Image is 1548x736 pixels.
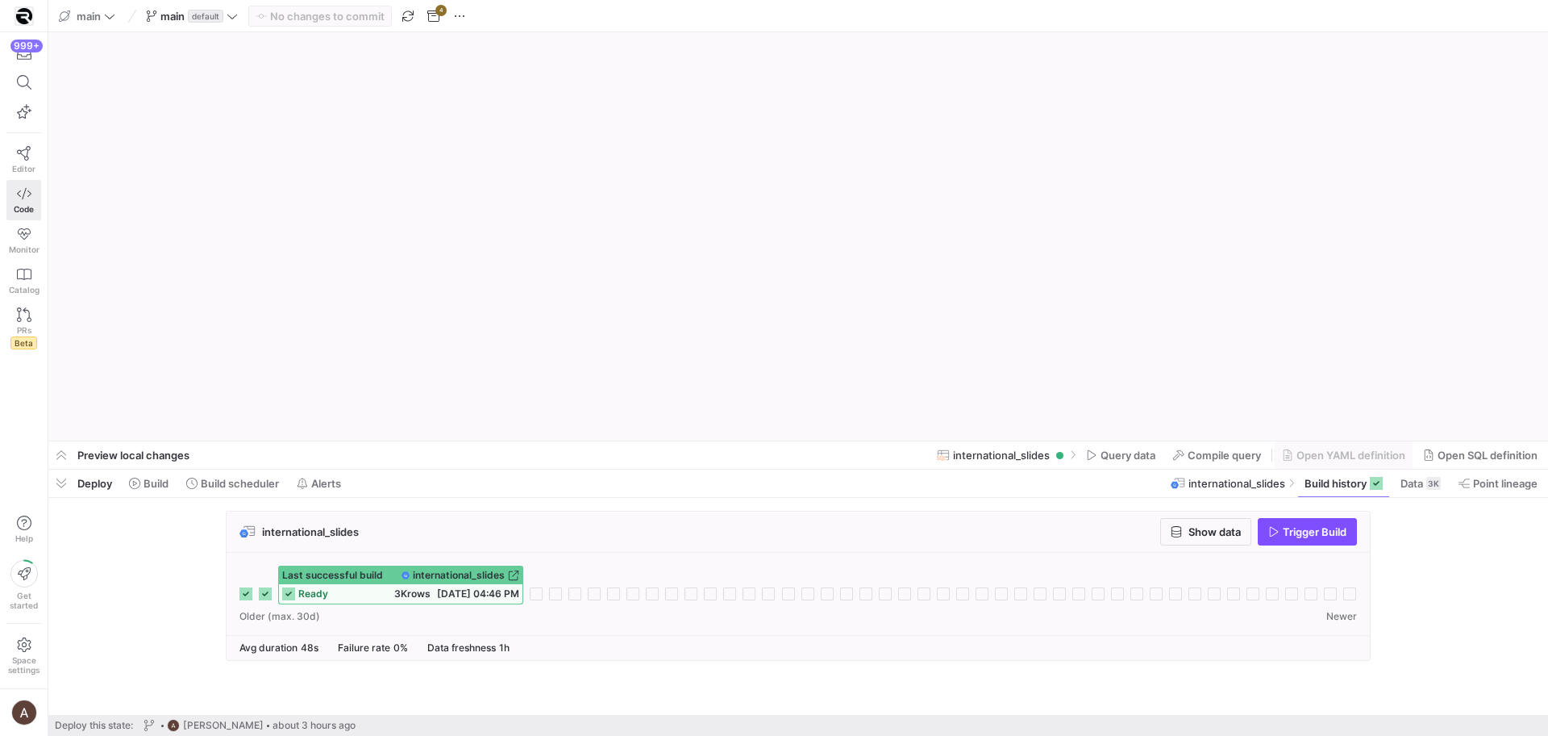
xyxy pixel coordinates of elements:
span: Deploy this state: [55,720,133,731]
span: Newer [1326,611,1357,622]
div: 3K [1426,477,1441,490]
span: 48s [301,642,318,654]
span: Beta [10,337,37,349]
img: https://lh3.googleusercontent.com/a/AEdFTp4_8LqxRyxVUtC19lo4LS2NU-n5oC7apraV2tR5=s96-c [11,700,37,726]
span: Data [1400,477,1423,490]
button: maindefault [142,6,242,27]
a: PRsBeta [6,301,41,356]
span: Editor [12,164,35,174]
span: 3K rows [394,588,431,600]
span: main [77,10,101,23]
a: international_slides [402,570,519,581]
span: Build [144,477,169,490]
span: [DATE] 04:46 PM [437,588,519,600]
img: https://storage.googleapis.com/y42-prod-data-exchange/images/9vP1ZiGb3SDtS36M2oSqLE2NxN9MAbKgqIYc... [16,8,32,24]
span: 0% [393,642,408,654]
button: Point lineage [1451,470,1545,497]
span: 1h [499,642,510,654]
span: Last successful build [282,570,383,581]
span: international_slides [262,525,359,538]
span: default [188,10,223,23]
span: Query data [1101,449,1155,462]
button: Data3K [1393,470,1448,497]
button: main [55,6,119,27]
span: main [160,10,185,23]
span: Space settings [8,655,40,675]
button: Show data [1160,518,1251,546]
img: https://lh3.googleusercontent.com/a/AEdFTp4_8LqxRyxVUtC19lo4LS2NU-n5oC7apraV2tR5=s96-c [167,719,180,732]
span: Point lineage [1473,477,1538,490]
div: 999+ [10,40,43,52]
span: Alerts [311,477,341,490]
span: Help [14,533,34,543]
span: Monitor [9,245,40,254]
span: Deploy [77,477,112,490]
button: 999+ [6,39,41,68]
button: Getstarted [6,554,41,617]
span: Failure rate [338,642,390,654]
a: Monitor [6,220,41,261]
a: https://storage.googleapis.com/y42-prod-data-exchange/images/9vP1ZiGb3SDtS36M2oSqLE2NxN9MAbKgqIYc... [6,2,41,30]
button: Compile query [1166,441,1268,469]
button: Open SQL definition [1416,441,1545,469]
span: Avg duration [239,642,298,654]
span: Trigger Build [1283,525,1346,538]
button: https://lh3.googleusercontent.com/a/AEdFTp4_8LqxRyxVUtC19lo4LS2NU-n5oC7apraV2tR5=s96-c[PERSON_NAM... [139,715,360,736]
span: Show data [1188,525,1241,538]
button: Alerts [289,470,348,497]
a: Editor [6,140,41,180]
a: Code [6,180,41,220]
span: Build history [1305,477,1367,490]
button: Trigger Build [1258,518,1357,546]
button: https://lh3.googleusercontent.com/a/AEdFTp4_8LqxRyxVUtC19lo4LS2NU-n5oC7apraV2tR5=s96-c [6,696,41,730]
button: Query data [1079,441,1163,469]
span: Code [14,204,34,214]
a: Spacesettings [6,630,41,682]
button: Last successful buildinternational_slidesready3Krows[DATE] 04:46 PM [278,566,523,604]
button: Build scheduler [179,470,286,497]
span: international_slides [953,449,1050,462]
span: Data freshness [427,642,496,654]
span: international_slides [413,570,505,581]
span: Preview local changes [77,449,189,462]
span: ready [298,588,328,600]
span: Older (max. 30d) [239,611,320,622]
span: about 3 hours ago [273,720,356,731]
span: Build scheduler [201,477,279,490]
button: Help [6,508,41,550]
span: Open SQL definition [1438,449,1538,462]
span: Catalog [9,285,40,295]
span: Get started [10,591,38,610]
span: Compile query [1188,449,1261,462]
button: Build [122,470,176,497]
span: international_slides [1188,477,1285,490]
span: [PERSON_NAME] [183,720,264,731]
a: Catalog [6,261,41,301]
span: PRs [17,325,31,335]
button: Build history [1297,470,1390,497]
